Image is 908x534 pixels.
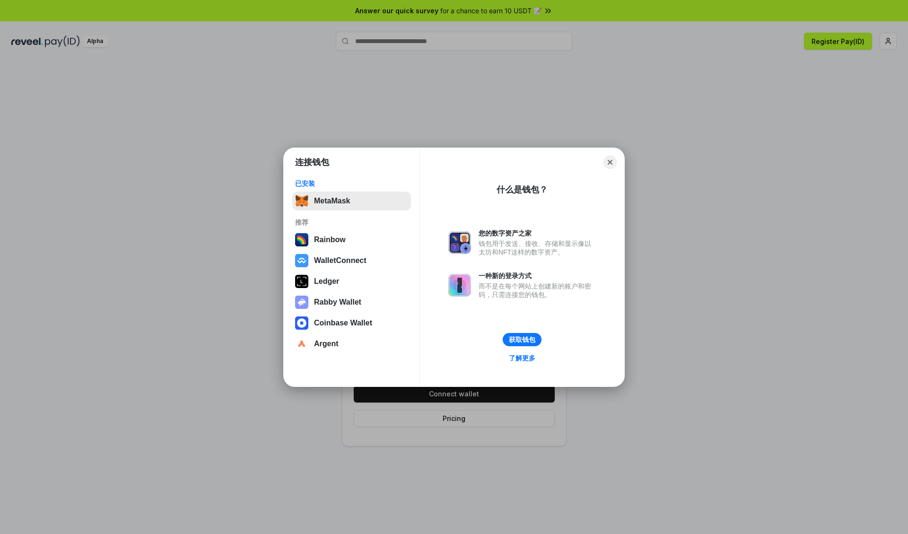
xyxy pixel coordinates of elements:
[295,337,308,350] img: svg+xml,%3Csvg%20width%3D%2228%22%20height%3D%2228%22%20viewBox%3D%220%200%2028%2028%22%20fill%3D...
[314,197,350,205] div: MetaMask
[292,314,411,333] button: Coinbase Wallet
[479,271,596,280] div: 一种新的登录方式
[295,316,308,330] img: svg+xml,%3Csvg%20width%3D%2228%22%20height%3D%2228%22%20viewBox%3D%220%200%2028%2028%22%20fill%3D...
[292,272,411,291] button: Ledger
[509,335,535,344] div: 获取钱包
[448,231,471,254] img: svg+xml,%3Csvg%20xmlns%3D%22http%3A%2F%2Fwww.w3.org%2F2000%2Fsvg%22%20fill%3D%22none%22%20viewBox...
[314,256,367,265] div: WalletConnect
[292,192,411,210] button: MetaMask
[295,157,329,168] h1: 连接钱包
[295,218,408,227] div: 推荐
[314,236,346,244] div: Rainbow
[448,274,471,297] img: svg+xml,%3Csvg%20xmlns%3D%22http%3A%2F%2Fwww.w3.org%2F2000%2Fsvg%22%20fill%3D%22none%22%20viewBox...
[314,340,339,348] div: Argent
[497,184,548,195] div: 什么是钱包？
[314,298,361,306] div: Rabby Wallet
[314,277,339,286] div: Ledger
[503,333,541,346] button: 获取钱包
[509,354,535,362] div: 了解更多
[603,156,617,169] button: Close
[295,254,308,267] img: svg+xml,%3Csvg%20width%3D%2228%22%20height%3D%2228%22%20viewBox%3D%220%200%2028%2028%22%20fill%3D...
[292,230,411,249] button: Rainbow
[292,251,411,270] button: WalletConnect
[503,352,541,364] a: 了解更多
[295,275,308,288] img: svg+xml,%3Csvg%20xmlns%3D%22http%3A%2F%2Fwww.w3.org%2F2000%2Fsvg%22%20width%3D%2228%22%20height%3...
[292,293,411,312] button: Rabby Wallet
[295,179,408,188] div: 已安装
[295,194,308,208] img: svg+xml,%3Csvg%20fill%3D%22none%22%20height%3D%2233%22%20viewBox%3D%220%200%2035%2033%22%20width%...
[479,239,596,256] div: 钱包用于发送、接收、存储和显示像以太坊和NFT这样的数字资产。
[479,282,596,299] div: 而不是在每个网站上创建新的账户和密码，只需连接您的钱包。
[292,334,411,353] button: Argent
[479,229,596,237] div: 您的数字资产之家
[314,319,372,327] div: Coinbase Wallet
[295,296,308,309] img: svg+xml,%3Csvg%20xmlns%3D%22http%3A%2F%2Fwww.w3.org%2F2000%2Fsvg%22%20fill%3D%22none%22%20viewBox...
[295,233,308,246] img: svg+xml,%3Csvg%20width%3D%22120%22%20height%3D%22120%22%20viewBox%3D%220%200%20120%20120%22%20fil...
